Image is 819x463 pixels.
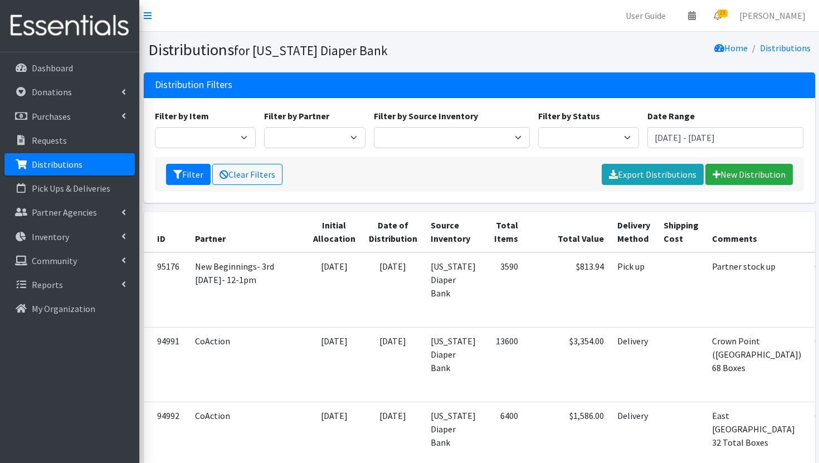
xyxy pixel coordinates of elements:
[424,212,482,252] th: Source Inventory
[714,42,748,53] a: Home
[188,252,306,328] td: New Beginnings- 3rd [DATE]- 12-1pm
[234,42,388,59] small: for [US_STATE] Diaper Bank
[264,109,329,123] label: Filter by Partner
[362,252,424,328] td: [DATE]
[32,159,82,170] p: Distributions
[32,231,69,242] p: Inventory
[4,274,135,296] a: Reports
[482,212,525,252] th: Total Items
[306,252,362,328] td: [DATE]
[4,7,135,45] img: HumanEssentials
[482,252,525,328] td: 3590
[188,212,306,252] th: Partner
[4,226,135,248] a: Inventory
[32,183,110,194] p: Pick Ups & Deliveries
[611,212,657,252] th: Delivery Method
[306,212,362,252] th: Initial Allocation
[155,79,232,91] h3: Distribution Filters
[705,164,793,185] a: New Distribution
[306,327,362,402] td: [DATE]
[4,298,135,320] a: My Organization
[148,40,475,60] h1: Distributions
[144,252,188,328] td: 95176
[525,327,611,402] td: $3,354.00
[730,4,815,27] a: [PERSON_NAME]
[705,212,808,252] th: Comments
[4,129,135,152] a: Requests
[525,212,611,252] th: Total Value
[32,279,63,290] p: Reports
[538,109,600,123] label: Filter by Status
[4,81,135,103] a: Donations
[32,111,71,122] p: Purchases
[525,252,611,328] td: $813.94
[602,164,704,185] a: Export Distributions
[482,327,525,402] td: 13600
[4,250,135,272] a: Community
[424,327,482,402] td: [US_STATE] Diaper Bank
[647,127,803,148] input: January 1, 2011 - December 31, 2011
[4,105,135,128] a: Purchases
[212,164,282,185] a: Clear Filters
[611,252,657,328] td: Pick up
[705,4,730,27] a: 23
[611,327,657,402] td: Delivery
[718,9,728,17] span: 23
[32,86,72,98] p: Donations
[32,135,67,146] p: Requests
[705,252,808,328] td: Partner stock up
[617,4,675,27] a: User Guide
[705,327,808,402] td: Crown Point ([GEOGRAPHIC_DATA]) 68 Boxes
[144,212,188,252] th: ID
[760,42,811,53] a: Distributions
[144,327,188,402] td: 94991
[4,57,135,79] a: Dashboard
[32,62,73,74] p: Dashboard
[4,153,135,176] a: Distributions
[155,109,209,123] label: Filter by Item
[374,109,478,123] label: Filter by Source Inventory
[362,327,424,402] td: [DATE]
[188,327,306,402] td: CoAction
[647,109,695,123] label: Date Range
[166,164,211,185] button: Filter
[32,207,97,218] p: Partner Agencies
[424,252,482,328] td: [US_STATE] Diaper Bank
[32,303,95,314] p: My Organization
[4,201,135,223] a: Partner Agencies
[32,255,77,266] p: Community
[657,212,705,252] th: Shipping Cost
[362,212,424,252] th: Date of Distribution
[4,177,135,199] a: Pick Ups & Deliveries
